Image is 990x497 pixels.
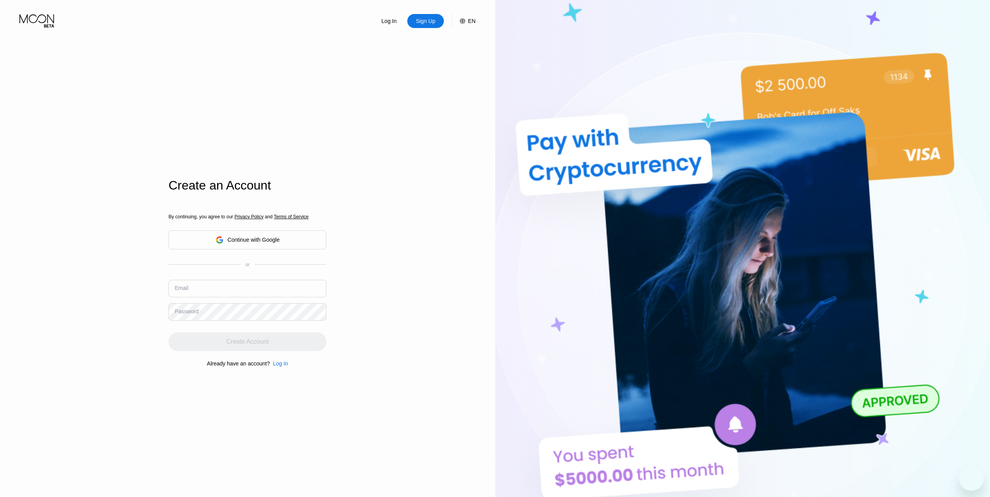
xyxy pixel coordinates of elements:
div: EN [468,18,475,24]
div: Log In [273,360,288,367]
div: Create an Account [168,178,326,193]
span: Terms of Service [274,214,308,220]
span: Privacy Policy [235,214,264,220]
div: Continue with Google [228,237,280,243]
iframe: Button to launch messaging window [959,466,984,491]
div: Sign Up [415,17,436,25]
div: Log In [270,360,288,367]
div: or [245,262,250,267]
div: Sign Up [407,14,444,28]
div: Already have an account? [207,360,270,367]
div: Log In [381,17,398,25]
div: By continuing, you agree to our [168,214,326,220]
div: EN [452,14,475,28]
span: and [263,214,274,220]
div: Password [175,308,198,314]
div: Email [175,285,188,291]
div: Log In [371,14,407,28]
div: Continue with Google [168,230,326,249]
